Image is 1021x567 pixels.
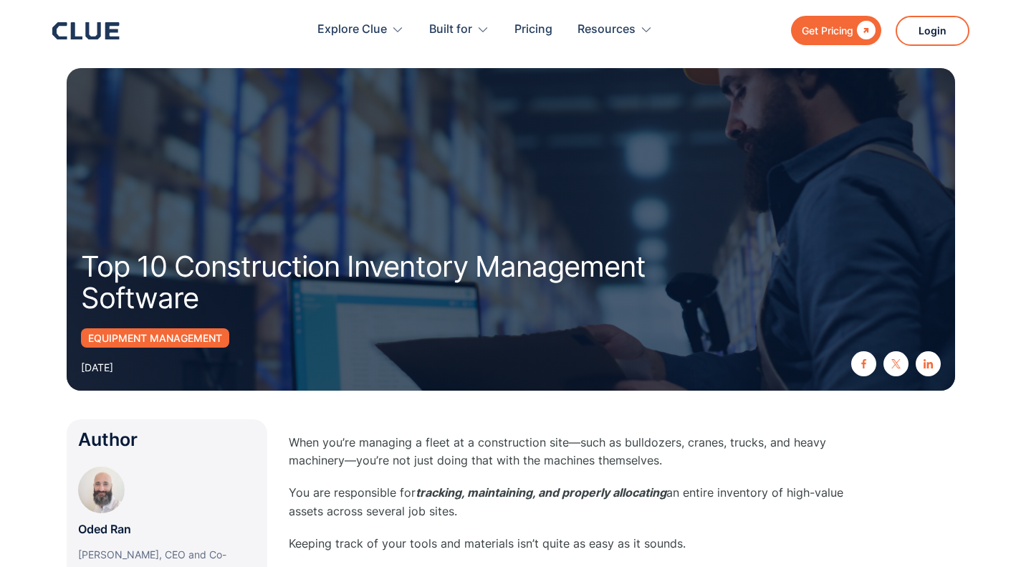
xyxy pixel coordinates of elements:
img: Oded Ran [78,467,125,513]
div:  [853,22,876,39]
img: twitter X icon [891,359,901,368]
div: Built for [429,7,472,52]
p: Keeping track of your tools and materials isn’t quite as easy as it sounds. [289,535,862,553]
div: [DATE] [81,358,113,376]
img: linkedin icon [924,359,933,368]
div: Get Pricing [802,22,853,39]
a: Login [896,16,969,46]
div: Resources [577,7,636,52]
p: You are responsible for an entire inventory of high-value assets across several job sites. [289,484,862,520]
p: Oded Ran [78,520,131,538]
div: Built for [429,7,489,52]
a: Equipment Management [81,328,229,348]
div: Resources [577,7,653,52]
a: Get Pricing [791,16,881,45]
h1: Top 10 Construction Inventory Management Software [81,251,683,314]
img: facebook icon [859,359,868,368]
em: tracking, maintaining, and properly allocating [416,485,666,500]
a: Pricing [514,7,552,52]
div: Explore Clue [317,7,387,52]
p: When you’re managing a fleet at a construction site—such as bulldozers, cranes, trucks, and heavy... [289,434,862,470]
div: Author [78,431,256,449]
div: Explore Clue [317,7,404,52]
